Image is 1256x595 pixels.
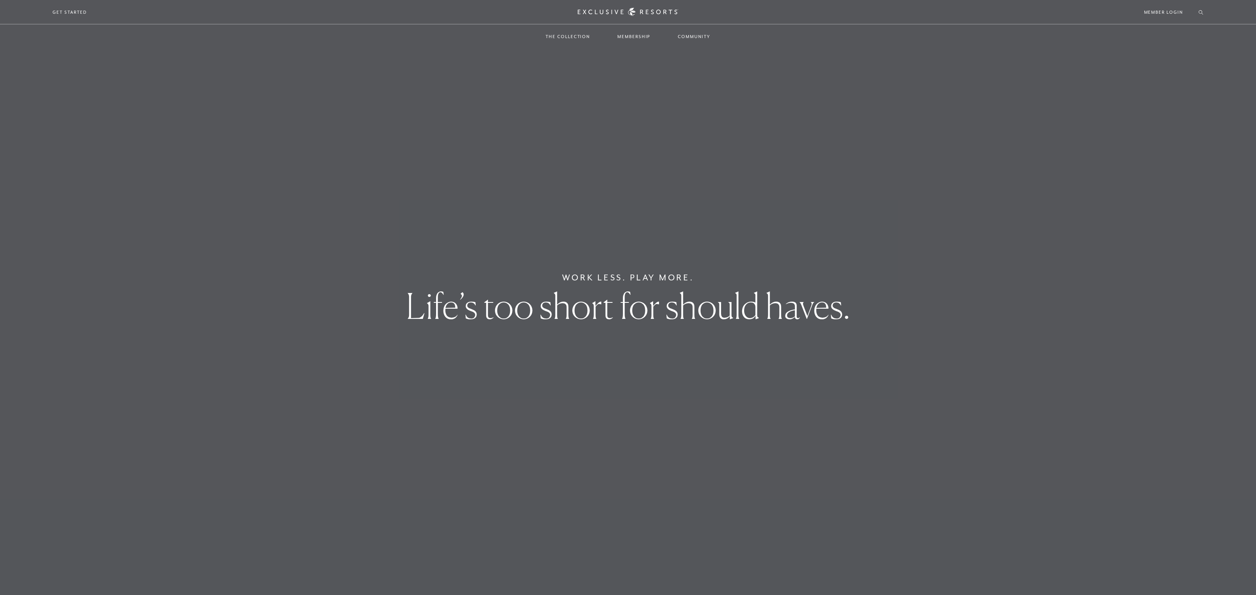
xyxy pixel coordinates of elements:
[538,25,598,48] a: The Collection
[610,25,658,48] a: Membership
[1144,9,1183,16] a: Member Login
[406,288,850,324] h1: Life’s too short for should haves.
[53,9,87,16] a: Get Started
[562,271,694,284] h6: Work Less. Play More.
[670,25,718,48] a: Community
